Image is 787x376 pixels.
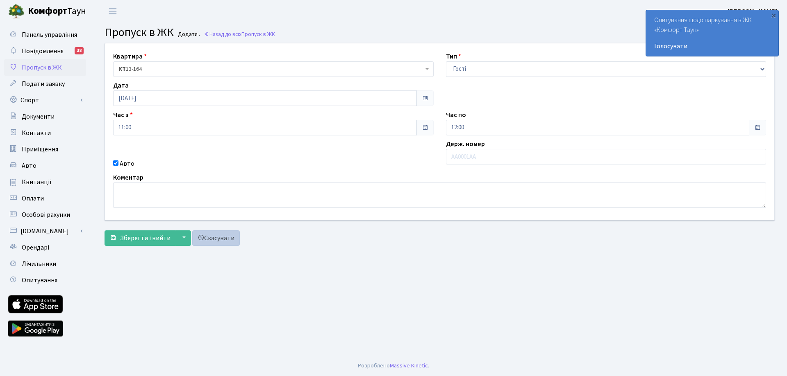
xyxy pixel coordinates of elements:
[28,5,86,18] span: Таун
[446,149,767,164] input: AA0001AA
[22,161,36,170] span: Авто
[769,11,778,19] div: ×
[192,230,240,246] a: Скасувати
[22,128,51,137] span: Контакти
[4,239,86,256] a: Орендарі
[22,145,58,154] span: Приміщення
[105,230,176,246] button: Зберегти і вийти
[446,52,461,61] label: Тип
[4,27,86,43] a: Панель управління
[113,110,133,120] label: Час з
[22,47,64,56] span: Повідомлення
[4,125,86,141] a: Контакти
[654,41,770,51] a: Голосувати
[390,361,428,370] a: Massive Kinetic
[102,5,123,18] button: Переключити навігацію
[4,59,86,76] a: Пропуск в ЖК
[105,24,174,41] span: Пропуск в ЖК
[446,110,466,120] label: Час по
[204,30,275,38] a: Назад до всіхПропуск в ЖК
[446,139,485,149] label: Держ. номер
[22,63,62,72] span: Пропуск в ЖК
[113,81,129,90] label: Дата
[4,43,86,59] a: Повідомлення38
[4,256,86,272] a: Лічильники
[22,112,55,121] span: Документи
[22,243,49,252] span: Орендарі
[118,65,126,73] b: КТ
[22,210,70,219] span: Особові рахунки
[4,174,86,190] a: Квитанції
[176,31,200,38] small: Додати .
[120,159,134,169] label: Авто
[4,158,86,174] a: Авто
[22,259,56,268] span: Лічильники
[4,223,86,239] a: [DOMAIN_NAME]
[22,30,77,39] span: Панель управління
[22,194,44,203] span: Оплати
[113,61,434,77] span: <b>КТ</b>&nbsp;&nbsp;&nbsp;&nbsp;13-164
[113,52,147,61] label: Квартира
[4,108,86,125] a: Документи
[4,190,86,207] a: Оплати
[8,3,25,20] img: logo.png
[22,79,65,88] span: Подати заявку
[241,30,275,38] span: Пропуск в ЖК
[120,234,171,243] span: Зберегти і вийти
[4,272,86,288] a: Опитування
[4,92,86,108] a: Спорт
[728,7,777,16] a: [PERSON_NAME]
[4,76,86,92] a: Подати заявку
[75,47,84,54] div: 38
[118,65,423,73] span: <b>КТ</b>&nbsp;&nbsp;&nbsp;&nbsp;13-164
[4,141,86,158] a: Приміщення
[28,5,67,18] b: Комфорт
[4,207,86,223] a: Особові рахунки
[646,10,778,56] div: Опитування щодо паркування в ЖК «Комфорт Таун»
[113,173,143,182] label: Коментар
[22,178,52,187] span: Квитанції
[22,276,57,285] span: Опитування
[358,361,429,370] div: Розроблено .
